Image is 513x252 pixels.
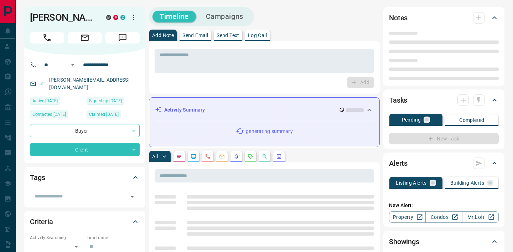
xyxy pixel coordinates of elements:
svg: Notes [176,154,182,159]
h2: Notes [389,12,408,24]
button: Timeline [152,11,196,22]
svg: Email Verified [39,81,44,86]
a: Property [389,211,426,223]
div: condos.ca [120,15,125,20]
a: [PERSON_NAME][EMAIL_ADDRESS][DOMAIN_NAME] [49,77,130,90]
div: Tags [30,169,140,186]
span: Call [30,32,64,43]
svg: Requests [248,154,253,159]
svg: Opportunities [262,154,268,159]
p: Completed [459,118,484,123]
button: Open [127,192,137,202]
h2: Tasks [389,94,407,106]
p: Pending [402,117,421,122]
p: Actively Searching: [30,235,83,241]
h1: [PERSON_NAME] [30,12,95,23]
div: Activity Summary [155,103,374,117]
p: New Alert: [389,202,499,209]
a: Mr.Loft [462,211,499,223]
p: Send Text [217,33,239,38]
svg: Agent Actions [276,154,282,159]
div: Sun Nov 28 2021 [87,97,140,107]
div: Notes [389,9,499,26]
svg: Listing Alerts [233,154,239,159]
svg: Lead Browsing Activity [191,154,196,159]
div: Tasks [389,92,499,109]
div: Client [30,143,140,156]
svg: Calls [205,154,211,159]
p: Activity Summary [164,106,205,114]
span: Active [DATE] [32,97,58,104]
div: property.ca [113,15,118,20]
svg: Emails [219,154,225,159]
span: Contacted [DATE] [32,111,66,118]
p: generating summary [246,128,292,135]
p: Add Note [152,33,174,38]
span: Signed up [DATE] [89,97,122,104]
span: Email [68,32,102,43]
div: Fri Oct 10 2025 [30,97,83,107]
p: Log Call [248,33,267,38]
p: All [152,154,158,159]
p: Building Alerts [450,180,484,185]
h2: Alerts [389,158,408,169]
div: Sun Nov 28 2021 [87,110,140,120]
h2: Criteria [30,216,53,227]
div: mrloft.ca [106,15,111,20]
h2: Tags [30,172,45,183]
button: Open [68,61,77,69]
span: Message [105,32,140,43]
span: Claimed [DATE] [89,111,119,118]
p: Send Email [182,33,208,38]
a: Condos [425,211,462,223]
h2: Showings [389,236,419,247]
p: Listing Alerts [396,180,427,185]
div: Buyer [30,124,140,137]
div: Showings [389,233,499,250]
div: Alerts [389,155,499,172]
div: Criteria [30,213,140,230]
button: Campaigns [199,11,250,22]
p: Timeframe: [87,235,140,241]
div: Thu Aug 08 2024 [30,110,83,120]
